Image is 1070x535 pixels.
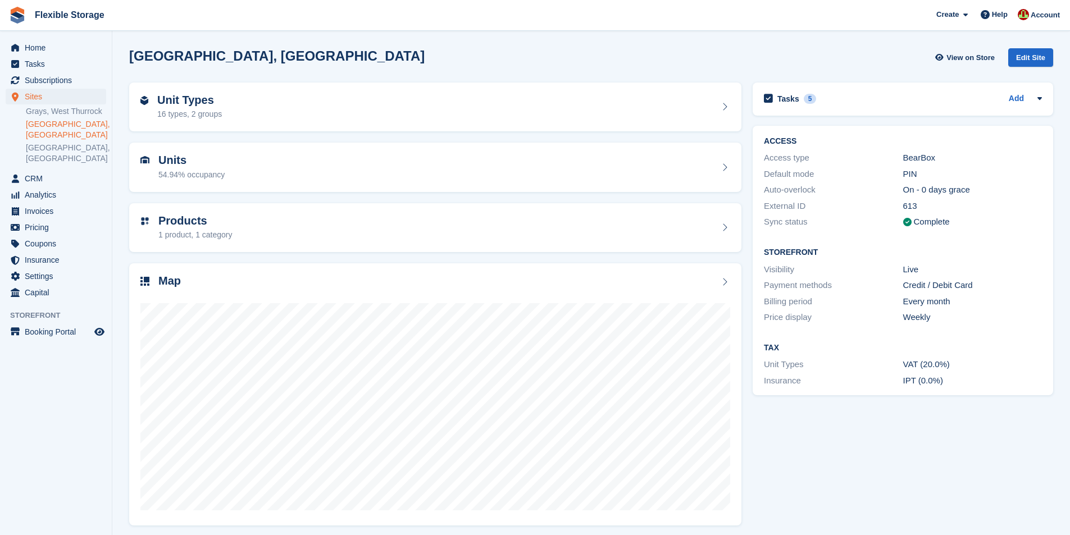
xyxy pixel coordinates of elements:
[26,119,106,140] a: [GEOGRAPHIC_DATA], [GEOGRAPHIC_DATA]
[903,184,1042,196] div: On - 0 days grace
[93,325,106,339] a: Preview store
[158,229,233,241] div: 1 product, 1 category
[764,311,903,324] div: Price display
[903,311,1042,324] div: Weekly
[764,279,903,292] div: Payment methods
[6,56,106,72] a: menu
[158,154,225,167] h2: Units
[992,9,1008,20] span: Help
[26,143,106,164] a: [GEOGRAPHIC_DATA], [GEOGRAPHIC_DATA]
[26,106,106,117] a: Grays, West Thurrock
[25,324,92,340] span: Booking Portal
[129,203,741,253] a: Products 1 product, 1 category
[764,295,903,308] div: Billing period
[25,40,92,56] span: Home
[1008,48,1053,67] div: Edit Site
[903,295,1042,308] div: Every month
[764,184,903,196] div: Auto-overlock
[25,89,92,104] span: Sites
[25,252,92,268] span: Insurance
[6,220,106,235] a: menu
[764,374,903,387] div: Insurance
[6,89,106,104] a: menu
[158,275,181,287] h2: Map
[764,358,903,371] div: Unit Types
[903,263,1042,276] div: Live
[6,252,106,268] a: menu
[764,137,1042,146] h2: ACCESS
[157,94,222,107] h2: Unit Types
[129,143,741,192] a: Units 54.94% occupancy
[25,220,92,235] span: Pricing
[158,169,225,181] div: 54.94% occupancy
[764,248,1042,257] h2: Storefront
[903,168,1042,181] div: PIN
[764,216,903,228] div: Sync status
[804,94,817,104] div: 5
[1009,93,1024,106] a: Add
[764,200,903,213] div: External ID
[903,374,1042,387] div: IPT (0.0%)
[936,9,959,20] span: Create
[764,152,903,164] div: Access type
[903,152,1042,164] div: BearBox
[6,285,106,300] a: menu
[1031,10,1060,21] span: Account
[6,236,106,252] a: menu
[140,277,149,286] img: map-icn-33ee37083ee616e46c38cad1a60f524a97daa1e2b2c8c0bc3eb3415660979fc1.svg
[6,72,106,88] a: menu
[1018,9,1029,20] img: David Jones
[25,203,92,219] span: Invoices
[764,344,1042,353] h2: Tax
[129,48,425,63] h2: [GEOGRAPHIC_DATA], [GEOGRAPHIC_DATA]
[903,279,1042,292] div: Credit / Debit Card
[25,268,92,284] span: Settings
[764,168,903,181] div: Default mode
[946,52,995,63] span: View on Store
[10,310,112,321] span: Storefront
[25,171,92,186] span: CRM
[764,263,903,276] div: Visibility
[129,83,741,132] a: Unit Types 16 types, 2 groups
[6,203,106,219] a: menu
[129,263,741,525] a: Map
[903,358,1042,371] div: VAT (20.0%)
[25,285,92,300] span: Capital
[25,72,92,88] span: Subscriptions
[1008,48,1053,71] a: Edit Site
[6,187,106,203] a: menu
[140,96,148,105] img: unit-type-icn-2b2737a686de81e16bb02015468b77c625bbabd49415b5ef34ead5e3b44a266d.svg
[158,214,233,227] h2: Products
[25,236,92,252] span: Coupons
[903,200,1042,213] div: 613
[25,56,92,72] span: Tasks
[777,94,799,104] h2: Tasks
[140,156,149,164] img: unit-icn-7be61d7bf1b0ce9d3e12c5938cc71ed9869f7b940bace4675aadf7bd6d80202e.svg
[140,217,149,226] img: custom-product-icn-752c56ca05d30b4aa98f6f15887a0e09747e85b44ffffa43cff429088544963d.svg
[25,187,92,203] span: Analytics
[6,268,106,284] a: menu
[30,6,109,24] a: Flexible Storage
[6,171,106,186] a: menu
[6,40,106,56] a: menu
[157,108,222,120] div: 16 types, 2 groups
[934,48,999,67] a: View on Store
[9,7,26,24] img: stora-icon-8386f47178a22dfd0bd8f6a31ec36ba5ce8667c1dd55bd0f319d3a0aa187defe.svg
[914,216,950,228] div: Complete
[6,324,106,340] a: menu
